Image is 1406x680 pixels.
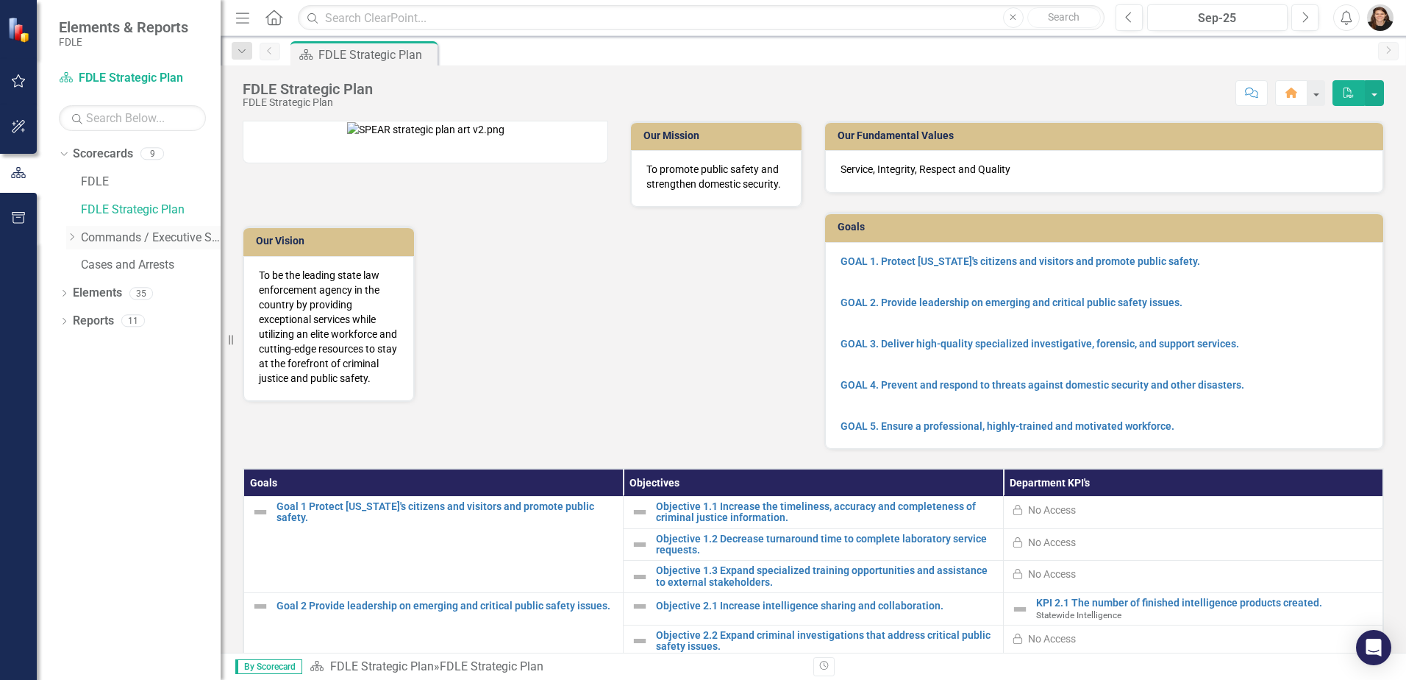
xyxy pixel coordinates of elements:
[73,146,133,163] a: Scorecards
[73,285,122,302] a: Elements
[656,534,995,556] a: Objective 1.2 Decrease turnaround time to complete laboratory service requests.
[838,222,1376,233] h3: Goals
[81,257,221,274] a: Cases and Arrests
[243,81,373,97] div: FDLE Strategic Plan
[81,230,221,247] a: Commands / Executive Support Branch
[643,130,794,141] h3: Our Mission
[838,130,1376,141] h3: Our Fundamental Values
[841,338,1239,350] a: GOAL 3. Deliver high-quality specialized investigative, forensic, and support services.
[656,601,995,612] a: Objective 2.1 Increase intelligence sharing and collaboration.
[841,255,1200,267] a: GOAL 1. Protect [US_STATE]'s citizens and visitors and promote public safety.
[631,503,649,521] img: Not Defined
[656,501,995,524] a: Objective 1.1 Increase the timeliness, accuracy and completeness of criminal justice information.
[81,174,221,191] a: FDLE
[656,630,995,653] a: Objective 2.2 Expand criminal investigations that address critical public safety issues.
[1036,610,1121,620] span: Statewide Intelligence
[1048,11,1080,23] span: Search
[841,297,1182,308] a: GOAL 2. Provide leadership on emerging and critical public safety issues.
[1028,567,1076,581] div: No Access
[1027,7,1101,28] button: Search
[1028,535,1076,550] div: No Access
[73,313,114,330] a: Reports
[347,122,504,137] img: SPEAR strategic plan art v2.png
[121,315,145,327] div: 11
[841,379,1244,391] a: GOAL 4. Prevent and respond to threats against domestic security and other disasters.
[259,268,399,386] p: To be the leading state law enforcement agency in the country by providing exceptional services w...
[1036,598,1375,609] a: KPI 2.1 The number of finished intelligence products created.
[1028,631,1076,646] div: No Access
[276,601,615,612] a: Goal 2 Provide leadership on emerging and critical public safety issues.
[59,70,206,87] a: FDLE Strategic Plan
[59,36,188,48] small: FDLE
[1147,4,1288,31] button: Sep-25
[318,46,434,64] div: FDLE Strategic Plan
[841,420,1174,432] a: GOAL 5. Ensure a professional, highly-trained and motivated workforce.
[59,105,206,131] input: Search Below...
[631,568,649,586] img: Not Defined
[256,235,407,247] h3: Our Vision
[7,17,33,43] img: ClearPoint Strategy
[1011,601,1029,618] img: Not Defined
[646,162,786,191] p: To promote public safety and strengthen domestic security.
[1367,4,1393,31] img: Linda Infinger
[251,598,269,615] img: Not Defined
[276,501,615,524] a: Goal 1 Protect [US_STATE]'s citizens and visitors and promote public safety.
[81,202,221,219] a: FDLE Strategic Plan
[631,598,649,615] img: Not Defined
[841,162,1368,177] p: Service, Integrity, Respect and Quality
[235,659,302,674] span: By Scorecard
[440,659,543,673] div: FDLE Strategic Plan
[243,97,373,108] div: FDLE Strategic Plan
[140,148,164,160] div: 9
[1152,10,1282,27] div: Sep-25
[330,659,434,673] a: FDLE Strategic Plan
[656,565,995,588] a: Objective 1.3 Expand specialized training opportunities and assistance to external stakeholders.
[1003,593,1382,626] td: Double-Click to Edit Right Click for Context Menu
[59,18,188,36] span: Elements & Reports
[631,536,649,553] img: Not Defined
[631,632,649,650] img: Not Defined
[298,5,1105,31] input: Search ClearPoint...
[1356,630,1391,665] div: Open Intercom Messenger
[1028,503,1076,517] div: No Access
[251,503,269,521] img: Not Defined
[129,287,153,300] div: 35
[310,659,802,676] div: »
